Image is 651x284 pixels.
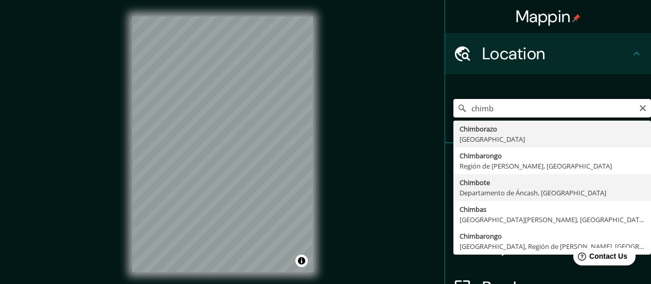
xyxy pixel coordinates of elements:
canvas: Map [132,16,313,272]
h4: Location [482,43,630,64]
h4: Mappin [516,6,581,27]
div: [GEOGRAPHIC_DATA][PERSON_NAME], [GEOGRAPHIC_DATA] [460,214,645,225]
div: Pins [445,143,651,185]
div: Location [445,33,651,74]
div: [GEOGRAPHIC_DATA] [460,134,645,144]
div: Chimbote [460,177,645,188]
button: Toggle attribution [295,255,308,267]
iframe: Help widget launcher [559,244,640,273]
div: Chimbarongo [460,151,645,161]
input: Pick your city or area [453,99,651,118]
div: Región de [PERSON_NAME], [GEOGRAPHIC_DATA] [460,161,645,171]
button: Clear [639,103,647,112]
div: Chimborazo [460,124,645,134]
img: pin-icon.png [572,14,580,22]
div: [GEOGRAPHIC_DATA], Región de [PERSON_NAME], [GEOGRAPHIC_DATA] [460,241,645,252]
div: Chimbarongo [460,231,645,241]
div: Layout [445,226,651,267]
div: Departamento de Áncash, [GEOGRAPHIC_DATA] [460,188,645,198]
div: Chimbas [460,204,645,214]
div: Style [445,185,651,226]
h4: Layout [482,236,630,257]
